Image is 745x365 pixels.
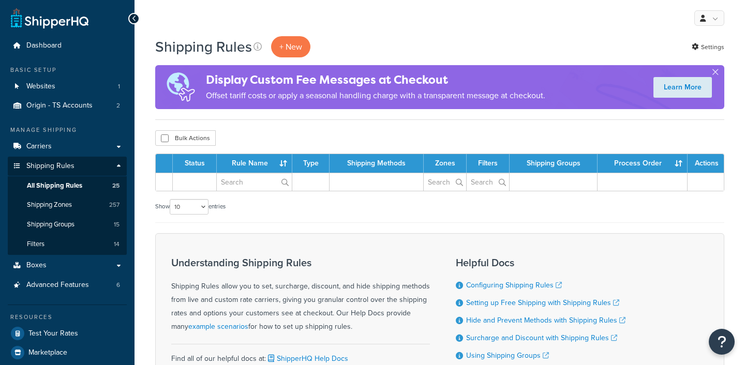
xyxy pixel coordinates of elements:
[8,96,127,115] a: Origin - TS Accounts 2
[466,297,619,308] a: Setting up Free Shipping with Shipping Rules
[116,101,120,110] span: 2
[206,71,545,88] h4: Display Custom Fee Messages at Checkout
[217,173,292,191] input: Search
[456,257,625,268] h3: Helpful Docs
[266,353,348,364] a: ShipperHQ Help Docs
[8,157,127,176] a: Shipping Rules
[8,66,127,74] div: Basic Setup
[467,154,510,173] th: Filters
[424,173,466,191] input: Search
[173,154,217,173] th: Status
[112,181,120,190] span: 25
[8,77,127,96] li: Websites
[8,77,127,96] a: Websites 1
[8,137,127,156] a: Carriers
[26,101,93,110] span: Origin - TS Accounts
[8,36,127,55] a: Dashboard
[466,280,562,291] a: Configuring Shipping Rules
[709,329,735,355] button: Open Resource Center
[271,36,310,57] p: + New
[155,130,216,146] button: Bulk Actions
[8,235,127,254] a: Filters 14
[27,181,82,190] span: All Shipping Rules
[8,126,127,134] div: Manage Shipping
[188,321,248,332] a: example scenarios
[114,220,120,229] span: 15
[8,256,127,275] a: Boxes
[171,257,430,333] div: Shipping Rules allow you to set, surcharge, discount, and hide shipping methods from live and cus...
[8,324,127,343] a: Test Your Rates
[8,215,127,234] li: Shipping Groups
[170,199,208,215] select: Showentries
[424,154,467,173] th: Zones
[26,162,74,171] span: Shipping Rules
[8,195,127,215] li: Shipping Zones
[27,220,74,229] span: Shipping Groups
[116,281,120,290] span: 6
[27,201,72,209] span: Shipping Zones
[598,154,688,173] th: Process Order
[109,201,120,209] span: 257
[8,343,127,362] a: Marketplace
[28,329,78,338] span: Test Your Rates
[155,199,226,215] label: Show entries
[467,173,509,191] input: Search
[8,313,127,322] div: Resources
[114,240,120,249] span: 14
[118,82,120,91] span: 1
[8,276,127,295] li: Advanced Features
[330,154,424,173] th: Shipping Methods
[8,276,127,295] a: Advanced Features 6
[8,157,127,255] li: Shipping Rules
[466,332,617,343] a: Surcharge and Discount with Shipping Rules
[466,350,549,361] a: Using Shipping Groups
[292,154,330,173] th: Type
[155,37,252,57] h1: Shipping Rules
[510,154,598,173] th: Shipping Groups
[8,176,127,195] a: All Shipping Rules 25
[692,40,724,54] a: Settings
[11,8,88,28] a: ShipperHQ Home
[27,240,44,249] span: Filters
[466,315,625,326] a: Hide and Prevent Methods with Shipping Rules
[26,142,52,151] span: Carriers
[26,281,89,290] span: Advanced Features
[26,261,47,270] span: Boxes
[8,215,127,234] a: Shipping Groups 15
[8,176,127,195] li: All Shipping Rules
[26,41,62,50] span: Dashboard
[28,348,67,357] span: Marketplace
[8,235,127,254] li: Filters
[688,154,724,173] th: Actions
[653,77,712,98] a: Learn More
[8,195,127,215] a: Shipping Zones 257
[26,82,55,91] span: Websites
[171,257,430,268] h3: Understanding Shipping Rules
[217,154,292,173] th: Rule Name
[8,96,127,115] li: Origins
[206,88,545,103] p: Offset tariff costs or apply a seasonal handling charge with a transparent message at checkout.
[155,65,206,109] img: duties-banner-06bc72dcb5fe05cb3f9472aba00be2ae8eb53ab6f0d8bb03d382ba314ac3c341.png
